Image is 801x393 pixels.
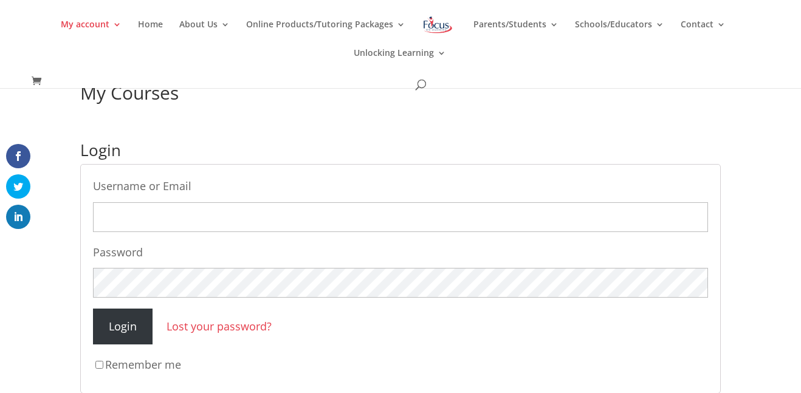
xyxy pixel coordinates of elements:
[61,20,122,49] a: My account
[93,177,708,196] label: Username or Email
[80,84,721,108] h1: My Courses
[422,14,453,36] img: Focus on Learning
[80,142,721,164] h2: Login
[179,20,230,49] a: About Us
[167,319,272,333] a: Lost your password?
[93,243,708,262] label: Password
[681,20,726,49] a: Contact
[95,361,103,369] input: Remember me
[354,49,446,77] a: Unlocking Learning
[138,20,163,49] a: Home
[473,20,559,49] a: Parents/Students
[246,20,405,49] a: Online Products/Tutoring Packages
[93,309,153,344] input: Login
[575,20,664,49] a: Schools/Educators
[93,355,708,374] label: Remember me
